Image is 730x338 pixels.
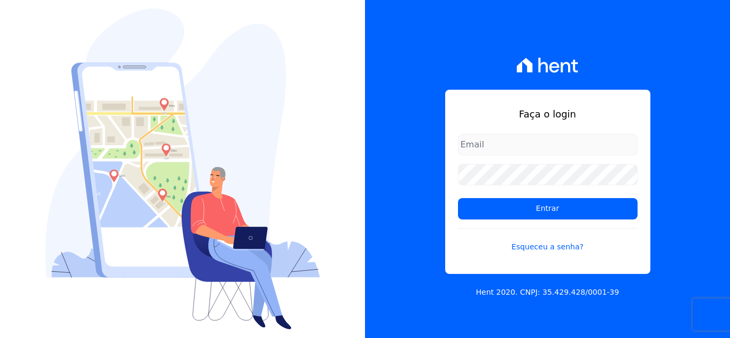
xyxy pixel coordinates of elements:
input: Entrar [458,198,638,219]
h1: Faça o login [458,107,638,121]
p: Hent 2020. CNPJ: 35.429.428/0001-39 [476,287,619,298]
input: Email [458,134,638,155]
img: Login [45,9,320,329]
a: Esqueceu a senha? [458,228,638,253]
